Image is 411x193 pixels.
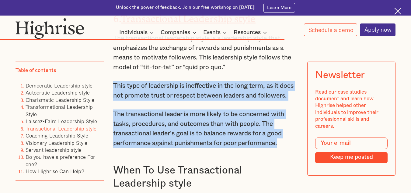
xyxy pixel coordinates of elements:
div: Resources [234,29,269,36]
div: Individuals [119,29,148,36]
div: Individuals [119,29,155,36]
div: Companies [161,29,198,36]
div: Events [203,29,221,36]
p: The transactional leadership style is a leadership style that emphasizes the exchange of rewards ... [113,34,298,72]
a: Coaching Leadership Style [26,132,88,140]
div: Table of contents [16,67,56,74]
img: Highrise logo [16,18,84,39]
p: The transactional leader is more likely to be concerned with tasks, procedures, and outcomes than... [113,109,298,148]
a: Servant leadership style [26,146,82,154]
div: Newsletter [315,70,365,81]
a: Do you have a preference For one? [26,153,95,168]
div: Read our case studies document and learn how Highrise helped other individuals to improve their p... [315,89,388,130]
img: Cross icon [394,8,401,15]
a: Transactional Leadership style [26,124,96,133]
div: Resources [234,29,261,36]
div: Events [203,29,228,36]
a: Visionary Leadership Style [26,139,87,147]
div: Companies [161,29,190,36]
a: Democratic Leadership style [26,81,92,90]
a: Autocratic Leadership style [26,89,90,97]
a: Charismatic Leadership Style [26,96,94,104]
a: Transformational Leadership Style [26,103,93,118]
a: Apply now [360,23,396,36]
a: Learn More [263,3,295,13]
a: Laissez-Faire Leadership Style [26,117,97,126]
a: How Highrise Can Help? [26,167,84,176]
div: Unlock the power of feedback. Join our free workshop on [DATE]! [116,5,256,11]
a: Schedule a demo [304,23,357,36]
h3: When To Use Transactional Leadership style [113,164,298,190]
form: Modal Form [315,138,388,163]
p: This type of leadership is ineffective in the long term, as it does not promote trust or respect ... [113,81,298,100]
input: Keep me posted [315,152,388,163]
input: Your e-mail [315,138,388,149]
